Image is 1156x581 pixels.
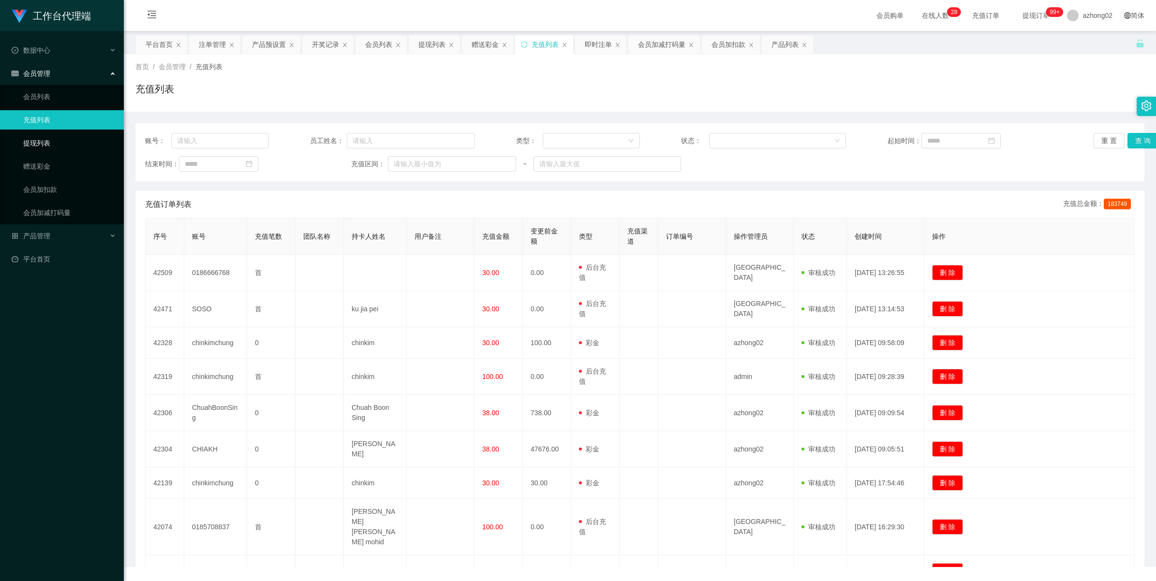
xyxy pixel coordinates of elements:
[246,160,252,167] i: 图标: calendar
[146,35,173,54] div: 平台首页
[146,395,184,431] td: 42306
[628,138,634,145] i: 图标: down
[932,335,963,350] button: 删 除
[681,136,709,146] span: 状态：
[516,136,543,146] span: 类型：
[415,232,442,240] span: 用户备注
[482,409,499,417] span: 38.00
[726,431,794,467] td: azhong02
[482,269,499,276] span: 30.00
[23,87,116,106] a: 会员列表
[23,133,116,153] a: 提现列表
[932,369,963,384] button: 删 除
[888,136,921,146] span: 起始时间：
[192,232,206,240] span: 账号
[344,467,407,499] td: chinkim
[184,327,247,359] td: chinkimchung
[347,133,475,148] input: 请输入
[627,227,648,245] span: 充值渠道
[726,327,794,359] td: azhong02
[801,567,835,575] span: 审核成功
[579,339,599,347] span: 彩金
[23,157,116,176] a: 赠送彩金
[12,12,91,19] a: 工作台代理端
[153,63,155,71] span: /
[855,232,882,240] span: 创建时间
[932,265,963,280] button: 删 除
[534,156,681,172] input: 请输入最大值
[1063,199,1135,210] div: 充值总金额：
[482,305,499,313] span: 30.00
[199,35,226,54] div: 注单管理
[521,41,528,48] i: 图标: sync
[932,301,963,317] button: 删 除
[351,159,388,169] span: 充值区间：
[726,291,794,327] td: [GEOGRAPHIC_DATA]
[579,567,599,575] span: 彩金
[33,0,91,31] h1: 工作台代理端
[146,431,184,467] td: 42304
[801,523,835,531] span: 审核成功
[579,518,606,536] span: 后台充值
[482,373,503,380] span: 100.00
[951,7,954,17] p: 2
[482,232,509,240] span: 充值金额
[532,35,559,54] div: 充值列表
[395,42,401,48] i: 图标: close
[312,35,339,54] div: 开奖记录
[344,395,407,431] td: Chuah Boon Sing
[153,232,167,240] span: 序号
[247,255,296,291] td: 首
[847,499,924,555] td: [DATE] 16:29:30
[145,136,171,146] span: 账号：
[847,431,924,467] td: [DATE] 09:05:51
[171,133,269,148] input: 请输入
[252,35,286,54] div: 产品预设置
[135,63,149,71] span: 首页
[726,467,794,499] td: azhong02
[176,42,181,48] i: 图标: close
[23,203,116,222] a: 会员加减打码量
[146,255,184,291] td: 42509
[523,467,571,499] td: 30.00
[12,249,116,269] a: 图标: dashboard平台首页
[247,395,296,431] td: 0
[523,291,571,327] td: 0.00
[726,255,794,291] td: [GEOGRAPHIC_DATA]
[247,327,296,359] td: 0
[12,10,27,23] img: logo.9652507e.png
[585,35,612,54] div: 即时注单
[579,445,599,453] span: 彩金
[146,327,184,359] td: 42328
[1018,12,1054,19] span: 提现订单
[562,42,567,48] i: 图标: close
[847,255,924,291] td: [DATE] 13:26:55
[146,499,184,555] td: 42074
[255,232,282,240] span: 充值笔数
[932,519,963,535] button: 删 除
[12,232,18,239] i: 图标: appstore-o
[801,339,835,347] span: 审核成功
[342,42,348,48] i: 图标: close
[1094,133,1125,148] button: 重 置
[247,431,296,467] td: 0
[184,291,247,327] td: SOSO
[159,63,186,71] span: 会员管理
[12,70,18,77] i: 图标: table
[184,255,247,291] td: 0186666768
[1124,12,1131,19] i: 图标: global
[247,467,296,499] td: 0
[726,499,794,555] td: [GEOGRAPHIC_DATA]
[482,479,499,487] span: 30.00
[579,232,593,240] span: 类型
[303,232,330,240] span: 团队名称
[834,138,840,145] i: 图标: down
[932,405,963,421] button: 删 除
[579,479,599,487] span: 彩金
[145,159,179,169] span: 结束时间：
[184,359,247,395] td: chinkimchung
[247,291,296,327] td: 首
[638,35,685,54] div: 会员加减打码量
[801,445,835,453] span: 审核成功
[932,563,963,579] button: 删 除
